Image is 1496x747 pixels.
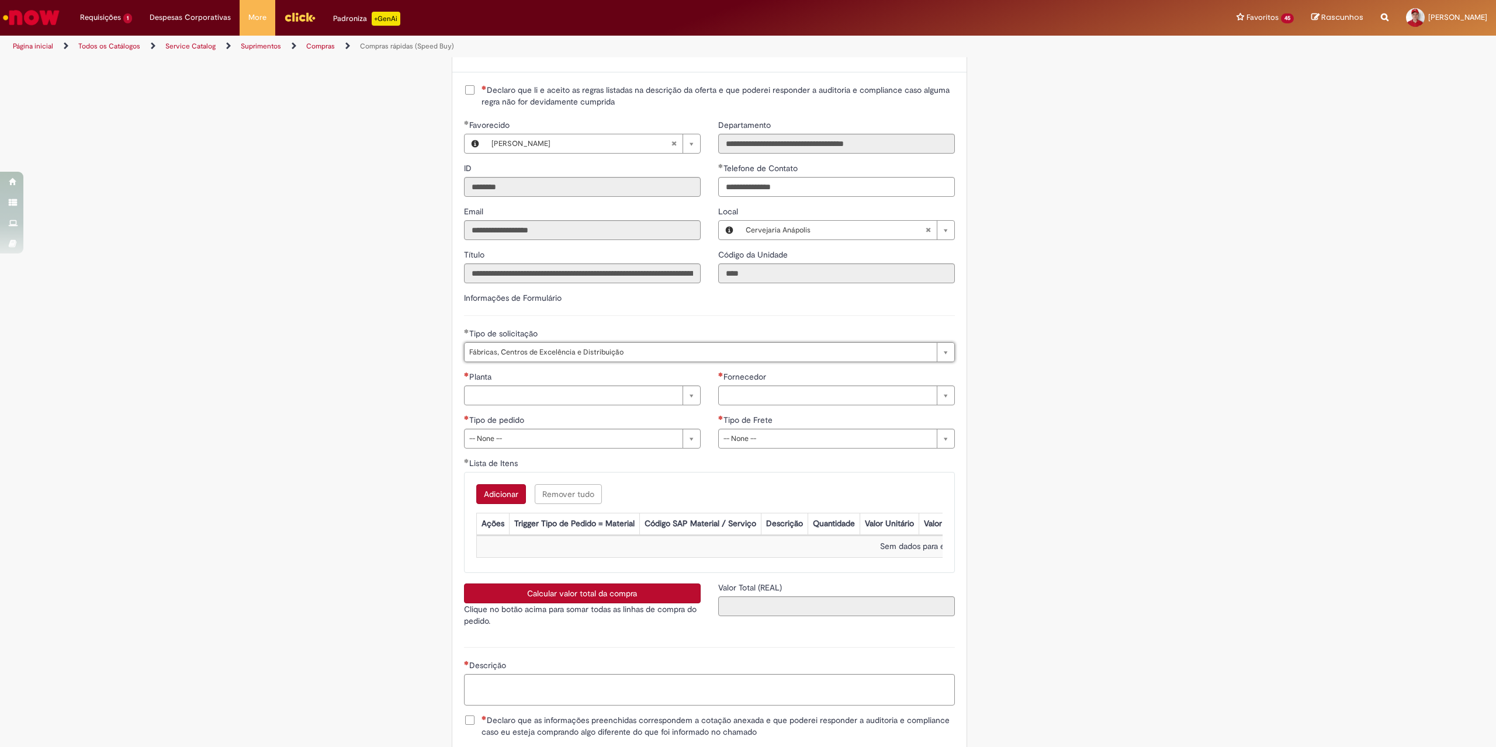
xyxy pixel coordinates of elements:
[718,263,955,283] input: Código da Unidade
[860,513,919,535] th: Valor Unitário
[372,12,400,26] p: +GenAi
[469,429,677,448] span: -- None --
[464,249,487,260] span: Somente leitura - Título
[718,119,773,131] label: Somente leitura - Departamento
[464,372,469,377] span: Necessários
[469,120,512,130] span: Necessários - Favorecido
[469,371,494,382] span: Planta
[464,661,469,665] span: Necessários
[1,6,61,29] img: ServiceNow
[9,36,989,57] ul: Trilhas de página
[761,513,808,535] th: Descrição
[1428,12,1487,22] span: [PERSON_NAME]
[464,603,701,627] p: Clique no botão acima para somar todas as linhas de compra do pedido.
[718,134,955,154] input: Departamento
[465,134,486,153] button: Favorecido, Visualizar este registro Bruno Roberto Alves Borges
[464,674,955,706] textarea: Descrição
[718,177,955,197] input: Telefone de Contato
[1246,12,1279,23] span: Favoritos
[509,513,639,535] th: Trigger Tipo de Pedido = Material
[464,162,474,174] label: Somente leitura - ID
[464,263,701,283] input: Título
[476,484,526,504] button: Add a row for Lista de Itens
[123,13,132,23] span: 1
[482,715,487,720] span: Necessários
[718,164,723,168] span: Obrigatório Preenchido
[919,513,993,535] th: Valor Total Moeda
[150,12,231,23] span: Despesas Corporativas
[718,206,740,217] span: Local
[718,582,784,593] label: Somente leitura - Valor Total (REAL)
[241,41,281,51] a: Suprimentos
[464,385,701,405] a: Limpar campo Planta
[464,583,701,603] button: Calcular valor total da compra
[464,415,469,420] span: Necessários
[482,714,955,738] span: Declaro que as informações preenchidas correspondem a cotação anexada e que poderei responder a a...
[464,163,474,173] span: Somente leitura - ID
[808,513,860,535] th: Quantidade
[469,458,520,468] span: Lista de Itens
[1311,12,1363,23] a: Rascunhos
[469,415,527,425] span: Tipo de pedido
[464,293,562,303] label: Informações de Formulário
[723,371,768,382] span: Fornecedor
[718,120,773,130] span: Somente leitura - Departamento
[469,328,540,339] span: Tipo de solicitação
[1321,12,1363,23] span: Rascunhos
[469,343,931,362] span: Fábricas, Centros de Excelência e Distribuição
[464,120,469,125] span: Obrigatório Preenchido
[718,249,790,260] label: Somente leitura - Código da Unidade
[723,163,800,173] span: Telefone de Contato
[482,85,487,90] span: Necessários
[78,41,140,51] a: Todos os Catálogos
[476,536,1363,558] td: Sem dados para exibir
[723,429,931,448] span: -- None --
[482,84,955,107] span: Declaro que li e aceito as regras listadas na descrição da oferta e que poderei responder a audit...
[333,12,400,26] div: Padroniza
[919,221,937,239] abbr: Limpar campo Local
[719,221,740,239] button: Local, Visualizar este registro Cervejaria Anápolis
[718,596,955,616] input: Valor Total (REAL)
[740,221,954,239] a: Cervejaria AnápolisLimpar campo Local
[718,249,790,260] span: Somente leitura - Código da Unidade
[665,134,683,153] abbr: Limpar campo Favorecido
[718,372,723,377] span: Necessários
[464,220,701,240] input: Email
[718,385,955,405] a: Limpar campo Fornecedor
[306,41,335,51] a: Compras
[718,582,784,593] span: Somente leitura - Valor Total (REAL)
[464,177,701,197] input: ID
[248,12,266,23] span: More
[746,221,925,239] span: Cervejaria Anápolis
[360,41,454,51] a: Compras rápidas (Speed Buy)
[718,415,723,420] span: Necessários
[486,134,700,153] a: [PERSON_NAME]Limpar campo Favorecido
[723,415,775,425] span: Tipo de Frete
[464,458,469,463] span: Obrigatório Preenchido
[284,8,316,26] img: click_logo_yellow_360x200.png
[491,134,671,153] span: [PERSON_NAME]
[639,513,761,535] th: Código SAP Material / Serviço
[464,249,487,260] label: Somente leitura - Título
[165,41,216,51] a: Service Catalog
[1281,13,1294,23] span: 45
[476,513,509,535] th: Ações
[469,660,508,670] span: Descrição
[80,12,121,23] span: Requisições
[13,41,53,51] a: Página inicial
[464,329,469,333] span: Obrigatório Preenchido
[464,206,486,217] label: Somente leitura - Email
